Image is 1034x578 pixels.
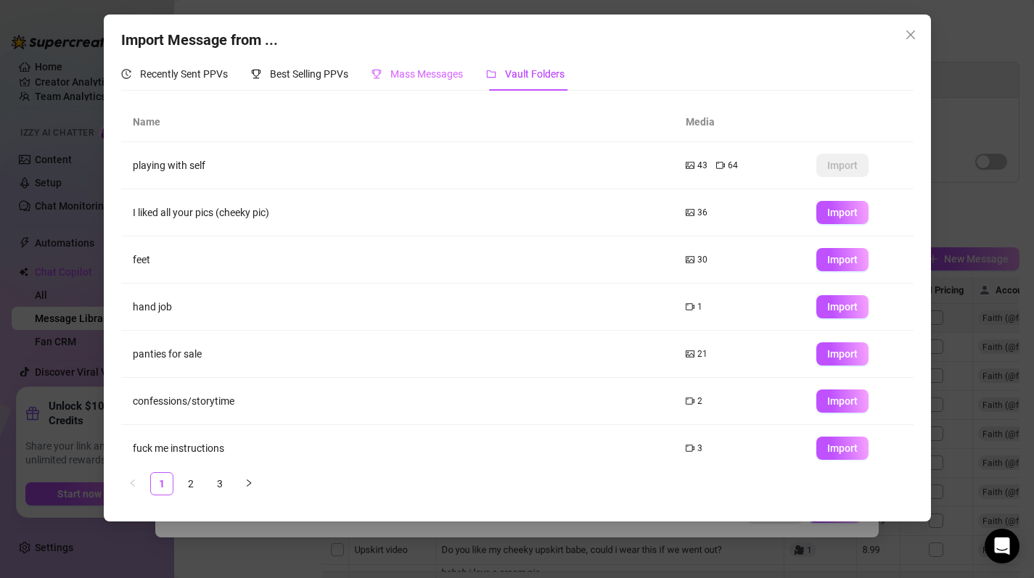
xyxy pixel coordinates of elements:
[674,102,805,142] th: Media
[816,389,869,413] button: Import
[816,342,869,366] button: Import
[686,208,694,217] span: picture
[140,68,228,80] span: Recently Sent PPVs
[827,348,858,360] span: Import
[816,437,869,460] button: Import
[209,473,231,495] a: 3
[179,472,202,495] li: 2
[827,254,858,265] span: Import
[121,142,674,189] td: playing with self
[121,378,674,425] td: confessions/storytime
[180,473,202,495] a: 2
[251,69,261,79] span: trophy
[697,442,702,455] span: 3
[816,295,869,318] button: Import
[121,472,144,495] button: left
[816,248,869,271] button: Import
[121,236,674,284] td: feet
[505,68,565,80] span: Vault Folders
[686,350,694,358] span: picture
[899,23,922,46] button: Close
[827,207,858,218] span: Import
[985,529,1019,563] div: Open Intercom Messenger
[237,472,260,495] li: Next Page
[486,69,496,79] span: folder
[245,479,253,487] span: right
[686,255,694,264] span: picture
[697,395,702,408] span: 2
[150,472,173,495] li: 1
[121,331,674,378] td: panties for sale
[237,472,260,495] button: right
[905,29,916,41] span: close
[121,189,674,236] td: I liked all your pics (cheeky pic)
[121,284,674,331] td: hand job
[816,201,869,224] button: Import
[697,253,707,267] span: 30
[697,159,707,173] span: 43
[686,161,694,170] span: picture
[827,442,858,454] span: Import
[899,29,922,41] span: Close
[390,68,463,80] span: Mass Messages
[728,159,738,173] span: 64
[372,69,382,79] span: trophy
[697,347,707,361] span: 21
[121,472,144,495] li: Previous Page
[128,479,137,487] span: left
[697,300,702,314] span: 1
[827,395,858,407] span: Import
[686,397,694,405] span: video-camera
[121,31,278,49] span: Import Message from ...
[270,68,348,80] span: Best Selling PPVs
[827,301,858,313] span: Import
[816,154,869,177] button: Import
[208,472,231,495] li: 3
[121,425,674,472] td: fuck me instructions
[686,302,694,311] span: video-camera
[716,161,725,170] span: video-camera
[686,444,694,453] span: video-camera
[121,69,131,79] span: history
[121,102,674,142] th: Name
[697,206,707,220] span: 36
[151,473,173,495] a: 1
